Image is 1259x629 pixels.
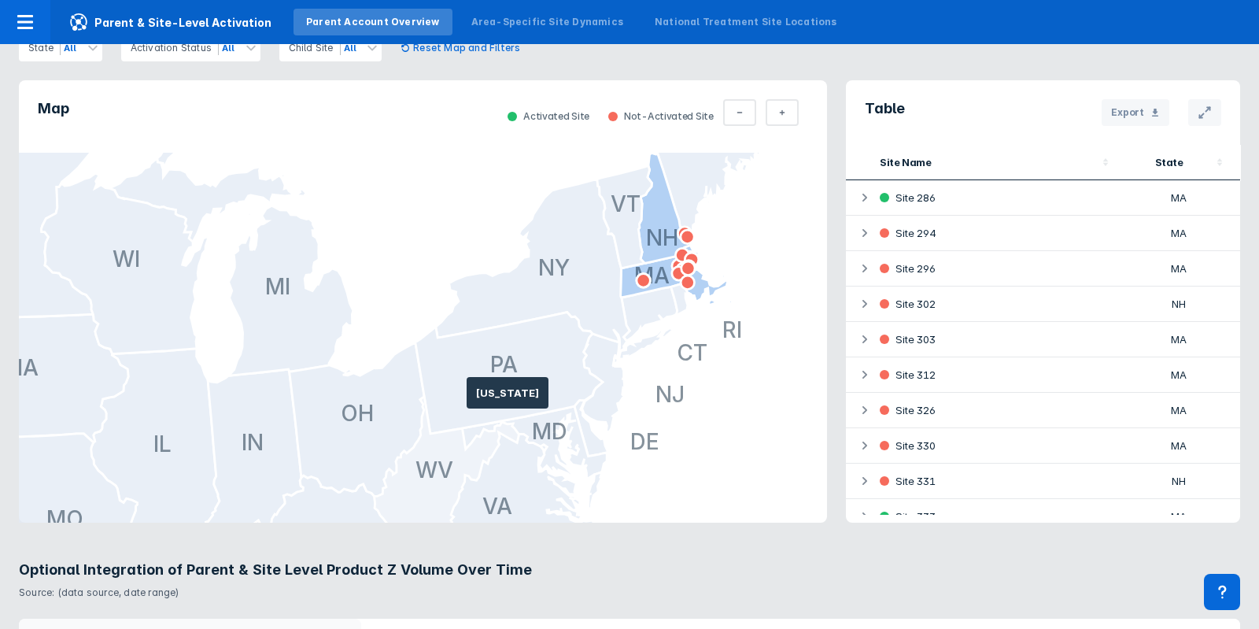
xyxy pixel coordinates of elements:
div: Site Name [880,156,1098,168]
div: Site 286 [880,190,1107,205]
td: NH [1117,464,1240,499]
div: Site 331 [880,473,1107,489]
span: Parent & Site-Level Activation [50,13,290,31]
div: Site 303 [880,331,1107,347]
div: Parent Account Overview [306,15,440,29]
button: Export [1102,99,1169,126]
div: State [28,41,61,55]
p: Source: (data source, date range) [19,579,1240,600]
div: Activated Site [498,104,599,129]
td: MA [1117,357,1240,393]
div: Activation Status [131,41,219,55]
div: Site 296 [880,261,1107,276]
div: Contact Support [1204,574,1240,610]
p: Reset Map and Filters [413,41,520,55]
a: Parent Account Overview [294,9,452,35]
div: All [344,41,357,55]
h3: Map [38,99,69,134]
td: MA [1117,251,1240,287]
td: MA [1117,499,1240,535]
div: All [64,41,77,55]
button: Reset Map and Filters [401,35,520,61]
div: Site 326 [880,402,1107,418]
div: Site 302 [880,296,1107,312]
td: MA [1117,216,1240,251]
td: NH [1117,287,1240,322]
div: State [1126,156,1212,168]
div: Site 294 [880,225,1107,241]
a: National Treatment Site Locations [642,9,850,35]
td: MA [1117,322,1240,357]
div: Not-Activated Site [599,104,723,129]
div: Site 312 [880,367,1107,383]
div: National Treatment Site Locations [655,15,837,29]
h3: Table [865,99,905,126]
h3: Optional Integration of Parent & Site Level Product Z Volume Over Time [19,561,1240,579]
div: Area-Specific Site Dynamics [471,15,623,29]
td: MA [1117,180,1240,216]
div: Site 333 [880,509,1107,524]
td: MA [1117,428,1240,464]
div: Child Site [289,41,341,55]
td: MA [1117,393,1240,428]
div: Site 330 [880,438,1107,453]
a: Area-Specific Site Dynamics [459,9,636,35]
div: All [222,41,235,55]
span: Export [1111,105,1144,120]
